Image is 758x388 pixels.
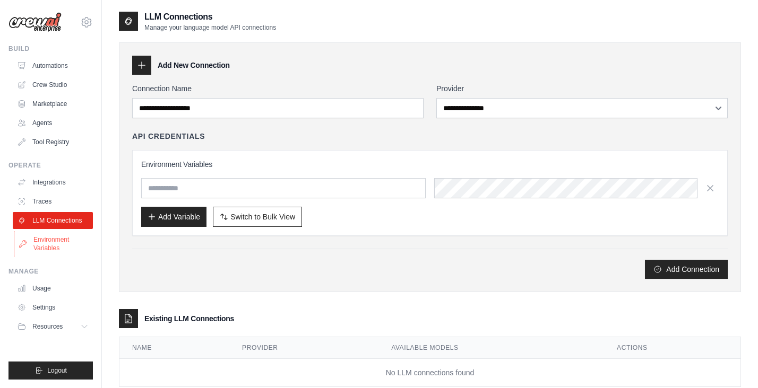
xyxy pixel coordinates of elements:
a: Settings [13,299,93,316]
a: Traces [13,193,93,210]
div: Manage [8,267,93,276]
span: Resources [32,322,63,331]
span: Logout [47,366,67,375]
div: Operate [8,161,93,170]
div: Build [8,45,93,53]
th: Provider [229,337,378,359]
button: Resources [13,318,93,335]
th: Name [119,337,229,359]
img: Logo [8,12,62,32]
a: Marketplace [13,95,93,112]
a: Environment Variables [14,231,94,257]
button: Add Connection [645,260,728,279]
a: LLM Connections [13,212,93,229]
a: Automations [13,57,93,74]
th: Actions [604,337,740,359]
h3: Existing LLM Connections [144,313,234,324]
h3: Environment Variables [141,159,719,170]
button: Switch to Bulk View [213,207,302,227]
label: Connection Name [132,83,424,94]
a: Agents [13,114,93,131]
a: Integrations [13,174,93,191]
h4: API Credentials [132,131,205,142]
button: Logout [8,361,93,380]
label: Provider [436,83,728,94]
a: Usage [13,280,93,297]
h2: LLM Connections [144,11,276,23]
span: Switch to Bulk View [230,211,295,222]
button: Add Variable [141,207,206,227]
a: Crew Studio [13,76,93,93]
a: Tool Registry [13,134,93,151]
td: No LLM connections found [119,359,740,387]
th: Available Models [378,337,604,359]
p: Manage your language model API connections [144,23,276,32]
h3: Add New Connection [158,60,230,70]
